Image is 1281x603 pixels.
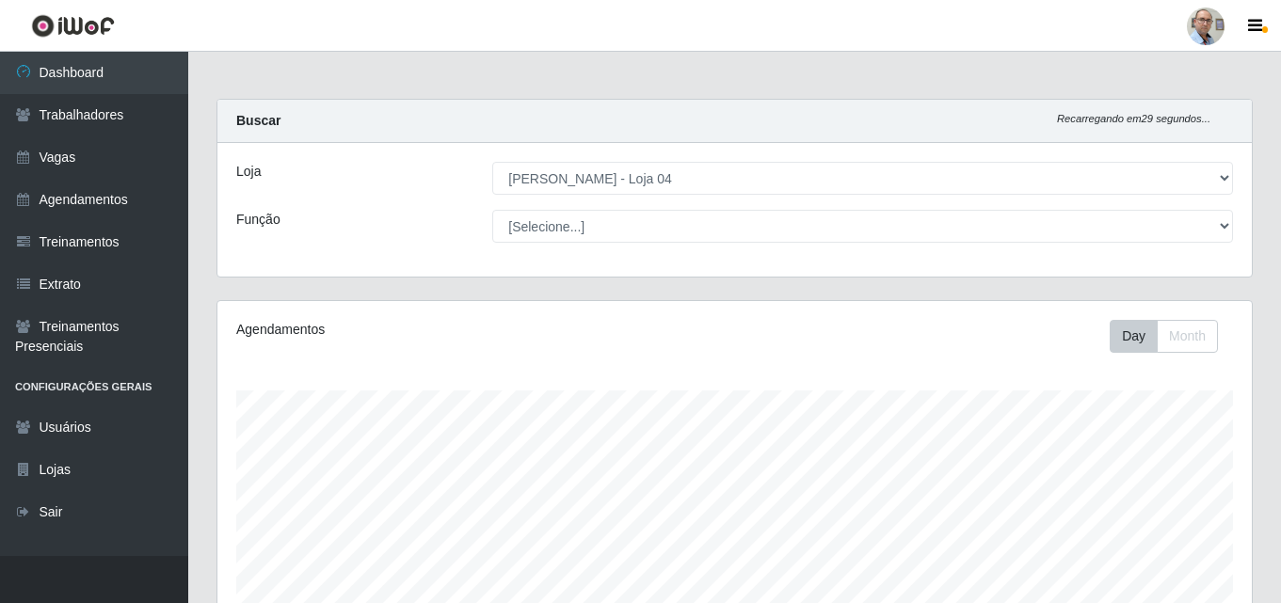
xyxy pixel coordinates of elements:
[1110,320,1158,353] button: Day
[236,162,261,182] label: Loja
[236,113,280,128] strong: Buscar
[236,320,635,340] div: Agendamentos
[1157,320,1218,353] button: Month
[1110,320,1233,353] div: Toolbar with button groups
[236,210,280,230] label: Função
[1057,113,1210,124] i: Recarregando em 29 segundos...
[1110,320,1218,353] div: First group
[31,14,115,38] img: CoreUI Logo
